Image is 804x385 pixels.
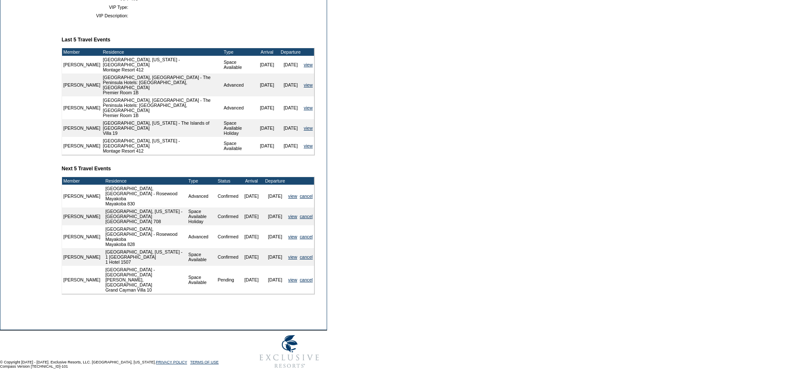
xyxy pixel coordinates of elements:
td: Advanced [222,96,255,119]
td: [GEOGRAPHIC_DATA], [US_STATE] - [GEOGRAPHIC_DATA] Montage Resort 412 [102,56,222,74]
a: view [304,126,313,131]
a: view [288,214,297,219]
a: view [304,143,313,148]
td: Advanced [187,185,216,208]
td: [PERSON_NAME] [62,208,102,225]
td: [DATE] [255,119,279,137]
td: Type [222,48,255,56]
td: Arrival [240,177,263,185]
td: Residence [102,48,222,56]
td: [GEOGRAPHIC_DATA], [US_STATE] - [GEOGRAPHIC_DATA] [GEOGRAPHIC_DATA] 708 [104,208,187,225]
td: [PERSON_NAME] [62,74,102,96]
img: Exclusive Resorts [252,330,327,373]
a: cancel [300,234,313,239]
td: [GEOGRAPHIC_DATA], [US_STATE] - The Islands of [GEOGRAPHIC_DATA] Villa 19 [102,119,222,137]
td: Departure [279,48,303,56]
td: [DATE] [263,266,287,294]
td: [DATE] [279,119,303,137]
a: view [288,234,297,239]
td: [DATE] [255,96,279,119]
td: [DATE] [263,248,287,266]
td: [DATE] [263,208,287,225]
td: [GEOGRAPHIC_DATA], [GEOGRAPHIC_DATA] - Rosewood Mayakoba Mayakoba 830 [104,185,187,208]
td: [GEOGRAPHIC_DATA] - [GEOGRAPHIC_DATA][PERSON_NAME], [GEOGRAPHIC_DATA] Grand Cayman Villa 10 [104,266,187,294]
td: Space Available [222,56,255,74]
td: Arrival [255,48,279,56]
td: Confirmed [217,248,240,266]
td: [PERSON_NAME] [62,137,102,155]
td: [DATE] [255,56,279,74]
td: VIP Description: [65,13,128,18]
td: [DATE] [240,266,263,294]
td: [PERSON_NAME] [62,185,102,208]
td: [GEOGRAPHIC_DATA], [US_STATE] - [GEOGRAPHIC_DATA] Montage Resort 412 [102,137,222,155]
td: Residence [104,177,187,185]
td: VIP Type: [65,5,128,10]
a: view [304,105,313,110]
td: [DATE] [279,74,303,96]
td: [DATE] [279,96,303,119]
a: view [304,62,313,67]
td: [DATE] [240,185,263,208]
a: cancel [300,194,313,199]
td: Space Available Holiday [222,119,255,137]
td: [PERSON_NAME] [62,225,102,248]
td: Space Available [187,266,216,294]
a: TERMS OF USE [190,360,219,364]
td: Member [62,48,102,56]
td: [GEOGRAPHIC_DATA], [GEOGRAPHIC_DATA] - The Peninsula Hotels: [GEOGRAPHIC_DATA], [GEOGRAPHIC_DATA]... [102,96,222,119]
td: [DATE] [240,208,263,225]
td: [PERSON_NAME] [62,119,102,137]
td: Confirmed [217,225,240,248]
td: Space Available [187,248,216,266]
a: PRIVACY POLICY [156,360,187,364]
a: view [304,82,313,87]
td: Confirmed [217,208,240,225]
td: Confirmed [217,185,240,208]
td: [DATE] [255,74,279,96]
b: Next 5 Travel Events [62,166,111,172]
td: [DATE] [255,137,279,155]
a: cancel [300,254,313,259]
td: Member [62,177,102,185]
td: [DATE] [240,225,263,248]
td: Space Available [222,137,255,155]
td: Departure [263,177,287,185]
td: Status [217,177,240,185]
td: [GEOGRAPHIC_DATA], [US_STATE] - 1 [GEOGRAPHIC_DATA] 1 Hotel 1507 [104,248,187,266]
td: Space Available Holiday [187,208,216,225]
td: Advanced [222,74,255,96]
td: Type [187,177,216,185]
a: view [288,277,297,282]
td: [PERSON_NAME] [62,96,102,119]
td: [DATE] [279,137,303,155]
a: cancel [300,277,313,282]
td: [PERSON_NAME] [62,248,102,266]
td: [DATE] [279,56,303,74]
td: [DATE] [263,185,287,208]
td: [PERSON_NAME] [62,56,102,74]
td: Pending [217,266,240,294]
td: [DATE] [263,225,287,248]
td: [GEOGRAPHIC_DATA], [GEOGRAPHIC_DATA] - The Peninsula Hotels: [GEOGRAPHIC_DATA], [GEOGRAPHIC_DATA]... [102,74,222,96]
td: [PERSON_NAME] [62,266,102,294]
a: cancel [300,214,313,219]
td: Advanced [187,225,216,248]
td: [GEOGRAPHIC_DATA], [GEOGRAPHIC_DATA] - Rosewood Mayakoba Mayakoba 828 [104,225,187,248]
a: view [288,194,297,199]
td: [DATE] [240,248,263,266]
a: view [288,254,297,259]
b: Last 5 Travel Events [62,37,110,43]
